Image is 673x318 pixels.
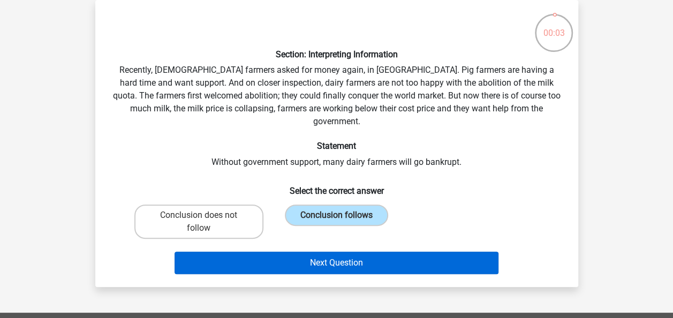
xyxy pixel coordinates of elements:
[100,9,574,278] div: Recently, [DEMOGRAPHIC_DATA] farmers asked for money again, in [GEOGRAPHIC_DATA]. Pig farmers are...
[175,252,498,274] button: Next Question
[134,205,263,239] label: Conclusion does not follow
[534,13,574,40] div: 00:03
[112,177,561,196] h6: Select the correct answer
[112,141,561,151] h6: Statement
[285,205,388,226] label: Conclusion follows
[112,49,561,59] h6: Section: Interpreting Information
